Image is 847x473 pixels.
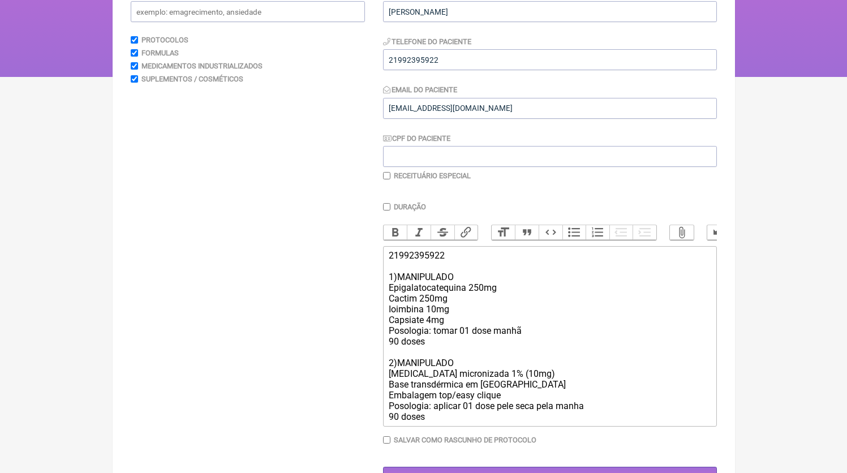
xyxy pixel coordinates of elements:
[707,225,731,240] button: Undo
[141,62,263,70] label: Medicamentos Industrializados
[141,75,243,83] label: Suplementos / Cosméticos
[670,225,694,240] button: Attach Files
[394,203,426,211] label: Duração
[141,49,179,57] label: Formulas
[492,225,515,240] button: Heading
[431,225,454,240] button: Strikethrough
[383,85,458,94] label: Email do Paciente
[539,225,562,240] button: Code
[609,225,633,240] button: Decrease Level
[515,225,539,240] button: Quote
[141,36,188,44] label: Protocolos
[383,134,451,143] label: CPF do Paciente
[131,1,365,22] input: exemplo: emagrecimento, ansiedade
[562,225,586,240] button: Bullets
[633,225,656,240] button: Increase Level
[389,250,710,422] div: 21992395922 1)MANIPULADO Epigalatocatequina 250mg Cactim 250mg Ioimbina 10mg Capsiate 4mg Posolog...
[394,171,471,180] label: Receituário Especial
[383,37,472,46] label: Telefone do Paciente
[407,225,431,240] button: Italic
[384,225,407,240] button: Bold
[586,225,609,240] button: Numbers
[394,436,536,444] label: Salvar como rascunho de Protocolo
[454,225,478,240] button: Link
